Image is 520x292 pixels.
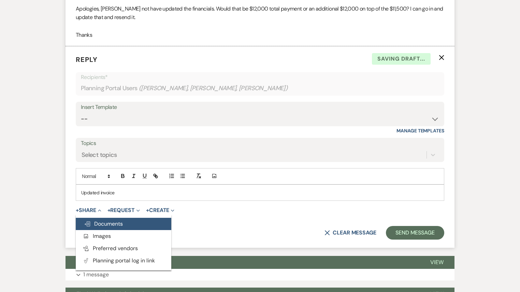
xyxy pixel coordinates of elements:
button: 1 message [66,269,454,280]
span: ( [PERSON_NAME], [PERSON_NAME], [PERSON_NAME] ) [139,84,288,93]
div: Planning Portal Users [81,82,439,95]
button: Share [76,208,101,213]
span: + [76,208,79,213]
button: Maternity Leave [66,256,419,269]
span: Reply [76,55,98,64]
span: Images [83,232,111,240]
p: 1 message [83,270,109,279]
button: Request [107,208,140,213]
button: Planning portal log in link [76,255,171,267]
span: Saving draft... [372,53,431,65]
button: Clear message [324,230,376,236]
p: Recipients* [81,73,439,82]
button: Documents [76,218,171,230]
div: Insert Template [81,102,439,112]
p: Updated invoice [81,189,439,196]
span: + [107,208,111,213]
p: Thanks [76,31,444,39]
a: Manage Templates [396,128,444,134]
p: Apologies, [PERSON_NAME] not have updated the financials. Would that be $12,000 total payment or ... [76,4,444,22]
button: Images [76,230,171,242]
span: Documents [84,220,123,227]
button: Preferred vendors [76,242,171,255]
div: Select topics [82,150,117,159]
button: Send Message [386,226,444,240]
button: Create [146,208,174,213]
label: Topics [81,139,439,148]
span: + [146,208,149,213]
button: View [419,256,454,269]
span: View [430,259,444,266]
